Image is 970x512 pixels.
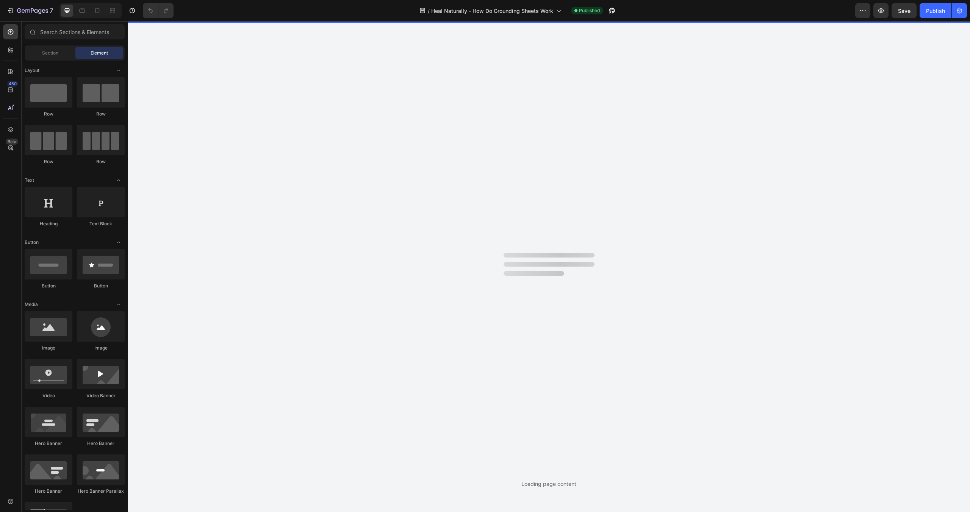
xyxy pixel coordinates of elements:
[113,174,125,186] span: Toggle open
[113,236,125,248] span: Toggle open
[25,24,125,39] input: Search Sections & Elements
[898,8,911,14] span: Save
[428,7,430,15] span: /
[113,64,125,76] span: Toggle open
[920,3,951,18] button: Publish
[25,111,72,117] div: Row
[77,158,125,165] div: Row
[25,220,72,227] div: Heading
[25,158,72,165] div: Row
[113,298,125,311] span: Toggle open
[77,345,125,351] div: Image
[25,392,72,399] div: Video
[25,440,72,447] div: Hero Banner
[42,50,58,56] span: Section
[521,480,576,488] div: Loading page content
[6,139,18,145] div: Beta
[143,3,174,18] div: Undo/Redo
[25,345,72,351] div: Image
[892,3,917,18] button: Save
[50,6,53,15] p: 7
[25,488,72,495] div: Hero Banner
[77,440,125,447] div: Hero Banner
[25,177,34,184] span: Text
[77,488,125,495] div: Hero Banner Parallax
[926,7,945,15] div: Publish
[91,50,108,56] span: Element
[77,392,125,399] div: Video Banner
[25,67,39,74] span: Layout
[77,220,125,227] div: Text Block
[77,111,125,117] div: Row
[77,283,125,289] div: Button
[431,7,553,15] span: Heal Naturally - How Do Grounding Sheets Work
[3,3,56,18] button: 7
[25,283,72,289] div: Button
[25,239,39,246] span: Button
[25,301,38,308] span: Media
[579,7,600,14] span: Published
[7,81,18,87] div: 450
